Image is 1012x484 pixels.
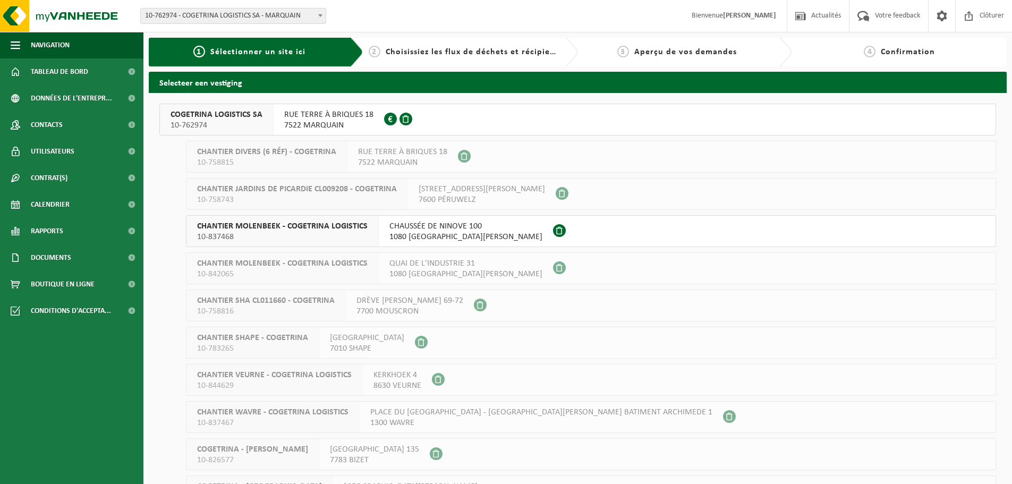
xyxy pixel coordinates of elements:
span: 3 [617,46,629,57]
span: Utilisateurs [31,138,74,165]
span: 1 [193,46,205,57]
strong: [PERSON_NAME] [723,12,776,20]
span: 10-783265 [197,343,308,354]
span: 7522 MARQUAIN [284,120,373,131]
span: KERKHOEK 4 [373,370,421,380]
span: QUAI DE L'INDUSTRIE 31 [389,258,542,269]
span: RUE TERRE À BRIQUES 18 [358,147,447,157]
span: 10-762974 - COGETRINA LOGISTICS SA - MARQUAIN [141,9,326,23]
span: Boutique en ligne [31,271,95,298]
span: 10-762974 - COGETRINA LOGISTICS SA - MARQUAIN [140,8,326,24]
span: 4 [864,46,875,57]
button: CHANTIER MOLENBEEK - COGETRINA LOGISTICS 10-837468 CHAUSSÉE DE NINOVE 1001080 [GEOGRAPHIC_DATA][P... [186,215,996,247]
span: CHANTIER DIVERS (6 RÉF) - COGETRINA [197,147,336,157]
span: 7700 MOUSCRON [356,306,463,317]
span: [GEOGRAPHIC_DATA] [330,333,404,343]
span: CHANTIER JARDINS DE PICARDIE CL009208 - COGETRINA [197,184,397,194]
span: [STREET_ADDRESS][PERSON_NAME] [419,184,545,194]
span: DRÈVE [PERSON_NAME] 69-72 [356,295,463,306]
span: Aperçu de vos demandes [634,48,737,56]
span: Calendrier [31,191,70,218]
span: 10-844629 [197,380,352,391]
span: 8630 VEURNE [373,380,421,391]
span: 2 [369,46,380,57]
span: CHANTIER MOLENBEEK - COGETRINA LOGISTICS [197,221,368,232]
span: 10-758815 [197,157,336,168]
span: Conditions d'accepta... [31,298,111,324]
span: Contacts [31,112,63,138]
span: Données de l'entrepr... [31,85,112,112]
span: 1080 [GEOGRAPHIC_DATA][PERSON_NAME] [389,232,542,242]
span: [GEOGRAPHIC_DATA] 135 [330,444,419,455]
span: CHANTIER MOLENBEEK - COGETRINA LOGISTICS [197,258,368,269]
span: Rapports [31,218,63,244]
span: 7600 PÉRUWELZ [419,194,545,205]
button: COGETRINA LOGISTICS SA 10-762974 RUE TERRE À BRIQUES 187522 MARQUAIN [159,104,996,135]
span: 10-826577 [197,455,308,465]
span: Contrat(s) [31,165,67,191]
span: 1300 WAVRE [370,418,712,428]
span: 10-837468 [197,232,368,242]
span: CHANTIER SHAPE - COGETRINA [197,333,308,343]
span: Confirmation [881,48,935,56]
span: 7522 MARQUAIN [358,157,447,168]
span: 10-762974 [171,120,262,131]
span: Choisissiez les flux de déchets et récipients [386,48,563,56]
span: Navigation [31,32,70,58]
span: Documents [31,244,71,271]
span: 7010 SHAPE [330,343,404,354]
span: 10-842065 [197,269,368,279]
span: CHANTIER SHA CL011660 - COGETRINA [197,295,335,306]
span: 10-758816 [197,306,335,317]
span: 1080 [GEOGRAPHIC_DATA][PERSON_NAME] [389,269,542,279]
h2: Selecteer een vestiging [149,72,1007,92]
span: PLACE DU [GEOGRAPHIC_DATA] - [GEOGRAPHIC_DATA][PERSON_NAME] BATIMENT ARCHIMEDE 1 [370,407,712,418]
span: CHANTIER WAVRE - COGETRINA LOGISTICS [197,407,348,418]
span: 7783 BIZET [330,455,419,465]
span: CHANTIER VEURNE - COGETRINA LOGISTICS [197,370,352,380]
span: COGETRINA LOGISTICS SA [171,109,262,120]
span: CHAUSSÉE DE NINOVE 100 [389,221,542,232]
span: 10-758743 [197,194,397,205]
span: 10-837467 [197,418,348,428]
span: RUE TERRE À BRIQUES 18 [284,109,373,120]
span: COGETRINA - [PERSON_NAME] [197,444,308,455]
span: Sélectionner un site ici [210,48,305,56]
span: Tableau de bord [31,58,88,85]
